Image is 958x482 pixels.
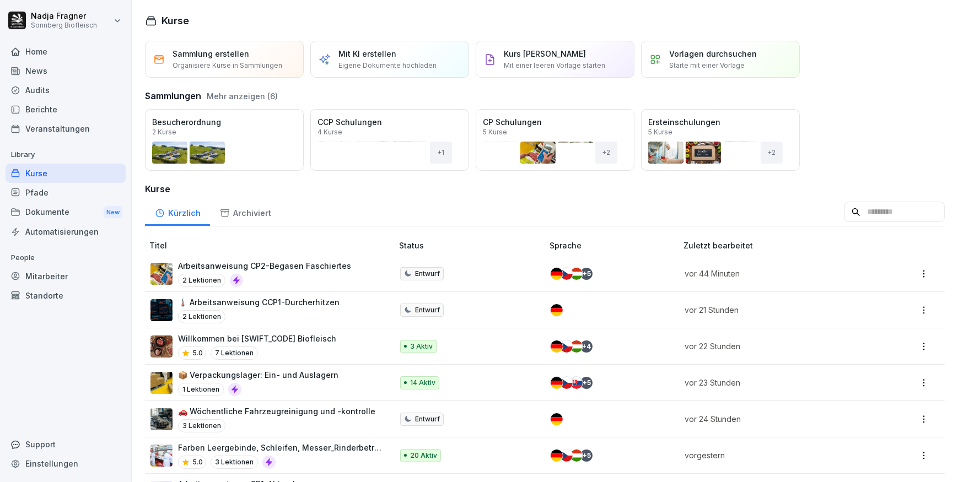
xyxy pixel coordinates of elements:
img: de.svg [551,268,563,280]
p: Library [6,146,126,164]
a: Ersteinschulungen5 Kurse+2 [641,109,800,171]
p: Willkommen bei [SWIFT_CODE] Biofleisch [178,333,336,344]
a: CP Schulungen5 Kurse+2 [476,109,634,171]
p: Arbeitsanweisung CP2-Begasen Faschiertes [178,260,351,272]
a: Home [6,42,126,61]
a: News [6,61,126,80]
img: cz.svg [561,449,573,462]
p: vor 22 Stunden [685,340,865,352]
p: 3 Aktiv [410,342,433,351]
p: vorgestern [685,449,865,461]
img: cz.svg [561,268,573,280]
img: de.svg [551,340,563,353]
p: vor 21 Stunden [685,304,865,316]
a: Automatisierungen [6,222,126,241]
p: 1 Lektionen [178,383,224,396]
p: Besucherordnung [152,116,297,128]
p: Farben Leergebinde, Schleifen, Messer_Rinderbetrieb [178,442,381,453]
a: Kurse [6,164,126,183]
p: Ersteinschulungen [648,116,793,128]
p: Eigene Dokumente hochladen [338,61,437,71]
button: Mehr anzeigen (6) [207,90,278,102]
p: vor 23 Stunden [685,377,865,388]
a: Besucherordnung2 Kurse [145,109,304,171]
p: 2 Kurse [152,129,176,136]
p: Mit KI erstellen [338,48,396,59]
a: Archiviert [210,198,281,226]
img: k0h6p37rkucdi2nwfcseq2gb.png [150,445,173,467]
img: hu.svg [571,340,583,353]
img: hj9o9v8kzxvzc93uvlzx86ct.png [150,263,173,285]
img: hu.svg [571,268,583,280]
img: de.svg [551,413,563,425]
img: cz.svg [561,340,573,353]
div: Dokumente [6,202,126,223]
div: + 5 [580,377,593,389]
img: de.svg [551,304,563,316]
p: vor 44 Minuten [685,268,865,279]
h3: Sammlungen [145,89,201,102]
p: Sprache [550,240,679,251]
p: vor 24 Stunden [685,413,865,425]
img: cz.svg [561,377,573,389]
a: Einstellungen [6,454,126,473]
div: + 5 [580,268,593,280]
p: 5.0 [192,348,203,358]
p: 3 Lektionen [211,456,258,469]
p: Zuletzt bearbeitet [683,240,878,251]
a: Veranstaltungen [6,119,126,138]
p: Nadja Fragner [31,12,97,21]
p: 5.0 [192,457,203,467]
a: CCP Schulungen4 Kurse+1 [310,109,469,171]
p: Entwurf [415,305,440,315]
p: Sammlung erstellen [173,48,249,59]
p: Entwurf [415,269,440,279]
div: Pfade [6,183,126,202]
p: 🚗 Wöchentliche Fahrzeugreinigung und -kontrolle [178,405,375,417]
p: Titel [149,240,395,251]
p: Vorlagen durchsuchen [669,48,757,59]
img: hdba4it9v1da57zfw1s4t85s.png [150,299,173,321]
a: Kürzlich [145,198,210,226]
img: ysa0h7rnlk6gvd0mioq5fj5j.png [150,408,173,430]
p: 📦 Verpackungslager: Ein- und Auslagern [178,369,338,381]
p: Sonnberg Biofleisch [31,21,97,29]
p: CCP Schulungen [317,116,462,128]
p: 4 Kurse [317,129,342,136]
div: + 5 [580,449,593,462]
p: 2 Lektionen [178,274,225,287]
div: Support [6,435,126,454]
p: Mit einer leeren Vorlage starten [504,61,605,71]
img: vq64qnx387vm2euztaeei3pt.png [150,335,173,358]
p: 7 Lektionen [211,346,258,360]
p: Entwurf [415,414,440,424]
p: 3 Lektionen [178,419,225,432]
p: 5 Kurse [648,129,672,136]
img: de.svg [551,449,563,462]
img: g1mf2oopp3hpfy5j4nli41fj.png [150,372,173,394]
div: New [104,206,122,219]
p: Organisiere Kurse in Sammlungen [173,61,282,71]
p: CP Schulungen [483,116,627,128]
a: DokumenteNew [6,202,126,223]
img: hu.svg [571,449,583,462]
p: Starte mit einer Vorlage [669,61,745,71]
div: + 1 [430,142,452,164]
a: Mitarbeiter [6,267,126,286]
h3: Kurse [145,182,945,196]
a: Berichte [6,100,126,119]
p: 🌡️ Arbeitsanweisung CCP1-Durcherhitzen [178,296,340,308]
p: 5 Kurse [483,129,507,136]
p: Kurs [PERSON_NAME] [504,48,586,59]
div: + 4 [580,340,593,353]
p: 2 Lektionen [178,310,225,323]
div: Standorte [6,286,126,305]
